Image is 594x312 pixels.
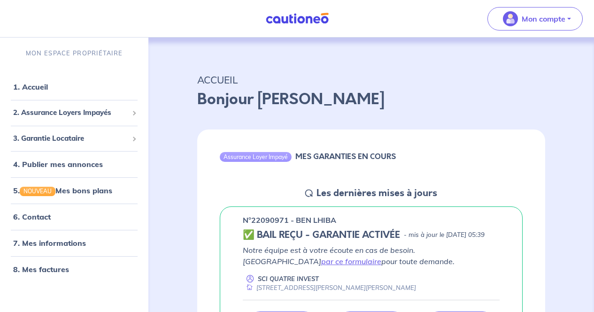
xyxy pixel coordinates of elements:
[243,283,416,292] div: [STREET_ADDRESS][PERSON_NAME][PERSON_NAME]
[4,260,145,279] div: 8. Mes factures
[487,7,583,30] button: illu_account_valid_menu.svgMon compte
[4,234,145,252] div: 7. Mes informations
[13,186,112,195] a: 5.NOUVEAUMes bons plans
[220,152,292,161] div: Assurance Loyer Impayé
[26,49,123,58] p: MON ESPACE PROPRIÉTAIRE
[295,152,396,161] h6: MES GARANTIES EN COURS
[13,265,69,274] a: 8. Mes factures
[13,82,48,91] a: 1. Accueil
[243,244,500,267] p: Notre équipe est à votre écoute en cas de besoin. [GEOGRAPHIC_DATA] pour toute demande.
[503,11,518,26] img: illu_account_valid_menu.svg
[4,77,145,96] div: 1. Accueil
[262,13,332,24] img: Cautioneo
[4,207,145,226] div: 6. Contact
[243,214,336,226] p: n°22090971 - BEN LHIBA
[13,107,128,118] span: 2. Assurance Loyers Impayés
[13,133,128,144] span: 3. Garantie Locataire
[243,229,400,241] h5: ✅ BAIL REÇU - GARANTIE ACTIVÉE
[258,274,319,283] p: SCI QUATRE INVEST
[4,104,145,122] div: 2. Assurance Loyers Impayés
[197,88,545,111] p: Bonjour [PERSON_NAME]
[197,71,545,88] p: ACCUEIL
[522,13,565,24] p: Mon compte
[243,229,500,241] div: state: CONTRACT-VALIDATED, Context: ,MAYBE-CERTIFICATE,,LESSOR-DOCUMENTS,IS-ODEALIM
[4,181,145,200] div: 5.NOUVEAUMes bons plans
[4,155,145,174] div: 4. Publier mes annonces
[13,238,86,248] a: 7. Mes informations
[321,257,381,266] a: par ce formulaire
[13,212,51,221] a: 6. Contact
[13,160,103,169] a: 4. Publier mes annonces
[404,230,485,240] p: - mis à jour le [DATE] 05:39
[4,129,145,148] div: 3. Garantie Locataire
[316,188,437,199] h5: Les dernières mises à jours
